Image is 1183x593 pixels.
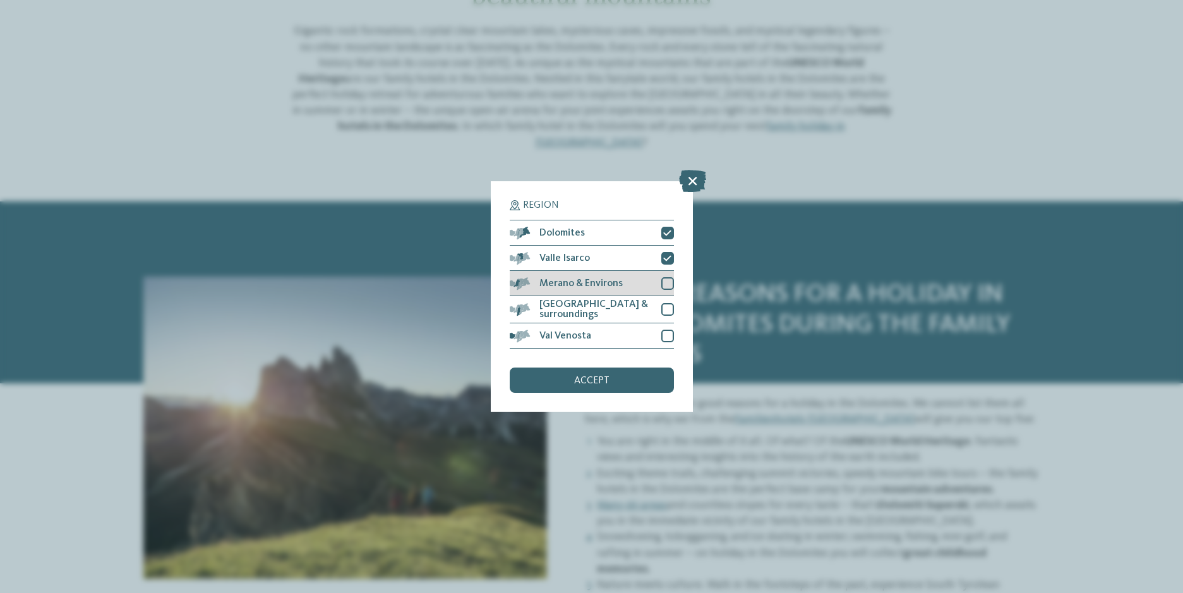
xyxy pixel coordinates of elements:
[539,279,623,289] span: Merano & Environs
[539,331,591,341] span: Val Venosta
[574,376,610,386] span: accept
[523,200,559,210] span: Region
[539,228,585,238] span: Dolomites
[539,299,652,320] span: [GEOGRAPHIC_DATA] & surroundings
[539,253,590,263] span: Valle Isarco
